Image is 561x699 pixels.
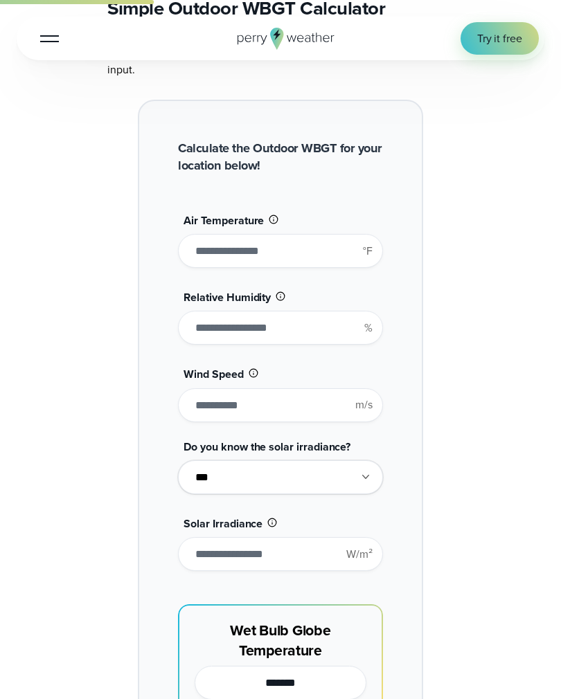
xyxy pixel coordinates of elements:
[184,439,350,455] span: Do you know the solar irradiance?
[184,366,243,382] span: Wind Speed
[178,140,382,174] h2: Calculate the Outdoor WBGT for your location below!
[184,516,262,532] span: Solar Irradiance
[461,22,539,55] a: Try it free
[477,30,522,46] span: Try it free
[184,212,264,228] span: Air Temperature
[184,289,271,305] span: Relative Humidity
